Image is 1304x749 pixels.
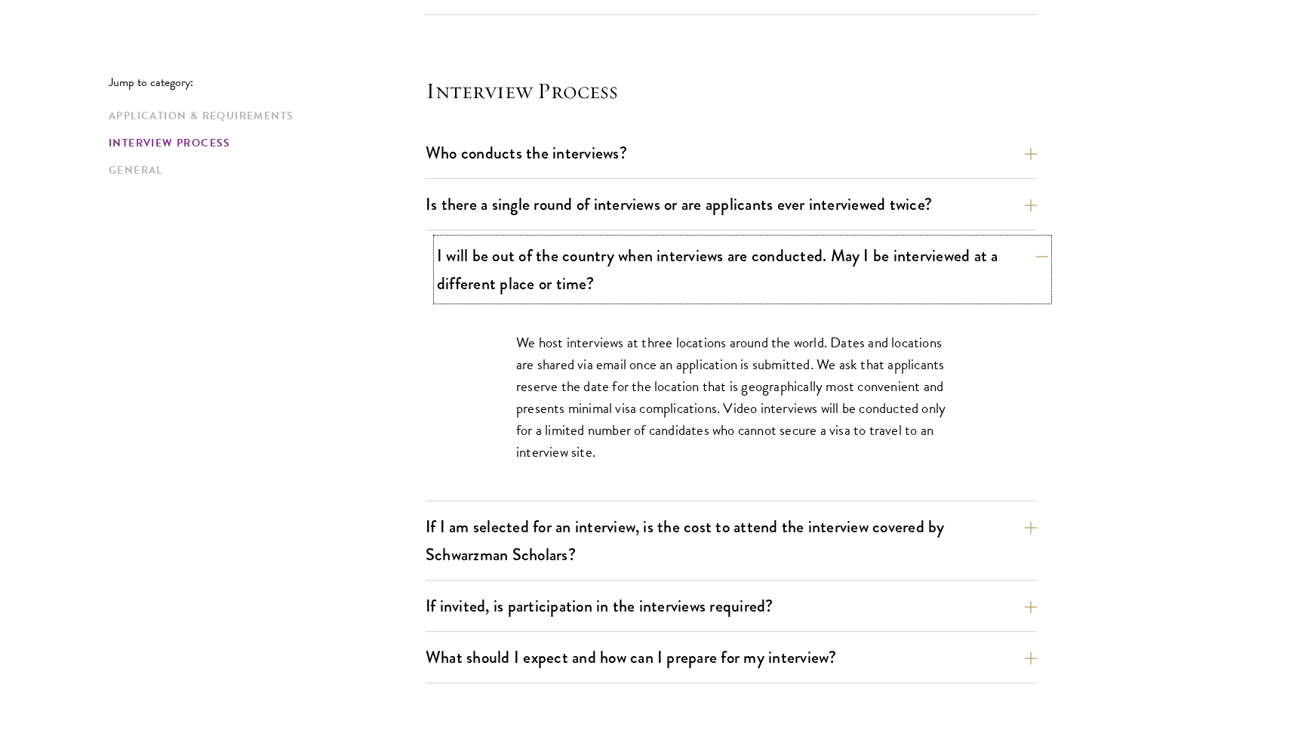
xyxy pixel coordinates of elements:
button: What should I expect and how can I prepare for my interview? [426,640,1037,674]
button: If I am selected for an interview, is the cost to attend the interview covered by Schwarzman Scho... [426,510,1037,572]
a: General [109,162,417,178]
a: Interview Process [109,135,417,151]
button: Who conducts the interviews? [426,136,1037,170]
p: We host interviews at three locations around the world. Dates and locations are shared via email ... [516,331,946,463]
h4: Interview Process [426,76,1037,106]
p: Jump to category: [109,76,426,89]
a: Application & Requirements [109,108,417,124]
button: If invited, is participation in the interviews required? [426,589,1037,623]
button: I will be out of the country when interviews are conducted. May I be interviewed at a different p... [437,239,1048,301]
button: Is there a single round of interviews or are applicants ever interviewed twice? [426,187,1037,221]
